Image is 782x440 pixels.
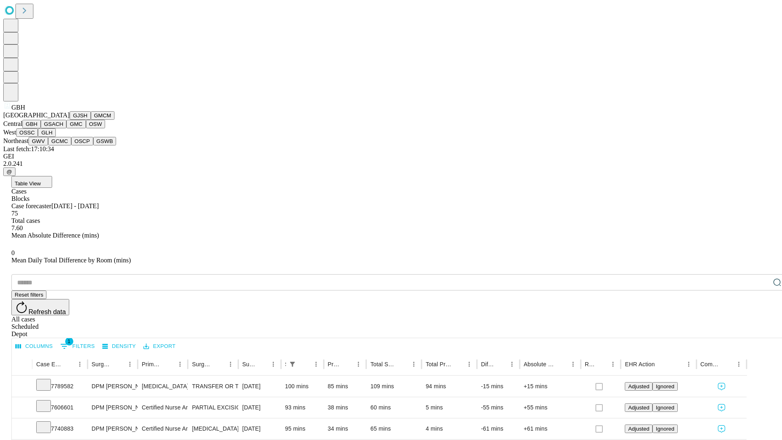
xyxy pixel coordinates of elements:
[656,359,667,370] button: Sort
[92,376,134,397] div: DPM [PERSON_NAME]
[370,376,417,397] div: 109 mins
[256,359,268,370] button: Sort
[113,359,124,370] button: Sort
[7,169,12,175] span: @
[142,397,184,418] div: Certified Nurse Anesthetist
[426,418,473,439] div: 4 mins
[11,217,40,224] span: Total cases
[328,376,362,397] div: 85 mins
[3,112,70,119] span: [GEOGRAPHIC_DATA]
[328,397,362,418] div: 38 mins
[174,359,186,370] button: Menu
[481,418,516,439] div: -61 mins
[607,359,619,370] button: Menu
[142,376,184,397] div: [MEDICAL_DATA]
[11,176,52,188] button: Table View
[3,153,779,160] div: GEI
[192,397,234,418] div: PARTIAL EXCISION TARSAL OR [MEDICAL_DATA]
[524,397,577,418] div: +55 mins
[481,361,494,367] div: Difference
[328,418,362,439] div: 34 mins
[11,249,15,256] span: 0
[370,361,396,367] div: Total Scheduled Duration
[481,397,516,418] div: -55 mins
[11,210,18,217] span: 75
[628,426,649,432] span: Adjusted
[733,359,745,370] button: Menu
[38,128,55,137] button: GLH
[242,361,255,367] div: Surgery Date
[213,359,225,370] button: Sort
[656,426,674,432] span: Ignored
[100,340,138,353] button: Density
[163,359,174,370] button: Sort
[628,383,649,389] span: Adjusted
[142,361,162,367] div: Primary Service
[285,361,286,367] div: Scheduled In Room Duration
[36,418,83,439] div: 7740883
[65,337,73,345] span: 1
[625,403,652,412] button: Adjusted
[683,359,694,370] button: Menu
[3,167,15,176] button: @
[70,111,91,120] button: GJSH
[556,359,567,370] button: Sort
[370,418,417,439] div: 65 mins
[495,359,506,370] button: Sort
[328,361,341,367] div: Predicted In Room Duration
[524,418,577,439] div: +61 mins
[481,376,516,397] div: -15 mins
[16,128,38,137] button: OSSC
[310,359,322,370] button: Menu
[16,401,28,415] button: Expand
[11,224,23,231] span: 7.60
[567,359,579,370] button: Menu
[13,340,55,353] button: Select columns
[192,361,212,367] div: Surgery Name
[242,376,277,397] div: [DATE]
[652,403,677,412] button: Ignored
[3,160,779,167] div: 2.0.241
[11,299,69,315] button: Refresh data
[74,359,86,370] button: Menu
[11,257,131,264] span: Mean Daily Total Difference by Room (mins)
[29,308,66,315] span: Refresh data
[625,425,652,433] button: Adjusted
[656,383,674,389] span: Ignored
[370,397,417,418] div: 60 mins
[36,376,83,397] div: 7789582
[625,361,655,367] div: EHR Action
[93,137,116,145] button: GSWB
[353,359,364,370] button: Menu
[242,418,277,439] div: [DATE]
[285,376,320,397] div: 100 mins
[722,359,733,370] button: Sort
[92,361,112,367] div: Surgeon Name
[341,359,353,370] button: Sort
[15,292,43,298] span: Reset filters
[92,418,134,439] div: DPM [PERSON_NAME]
[11,104,25,111] span: GBH
[11,232,99,239] span: Mean Absolute Difference (mins)
[585,361,595,367] div: Resolved in EHR
[16,422,28,436] button: Expand
[426,397,473,418] div: 5 mins
[11,290,46,299] button: Reset filters
[142,418,184,439] div: Certified Nurse Anesthetist
[3,145,54,152] span: Last fetch: 17:10:34
[192,376,234,397] div: TRANSFER OR TRANSPLANT SINGLE TENDON LEG DEEP
[36,397,83,418] div: 7606601
[242,397,277,418] div: [DATE]
[11,202,51,209] span: Case forecaster
[192,418,234,439] div: [MEDICAL_DATA] METATARSOPHALANGEAL JOINT
[625,382,652,391] button: Adjusted
[71,137,93,145] button: OSCP
[701,361,721,367] div: Comments
[463,359,475,370] button: Menu
[287,359,298,370] div: 1 active filter
[524,361,555,367] div: Absolute Difference
[628,405,649,411] span: Adjusted
[426,376,473,397] div: 94 mins
[66,120,86,128] button: GMC
[41,120,66,128] button: GSACH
